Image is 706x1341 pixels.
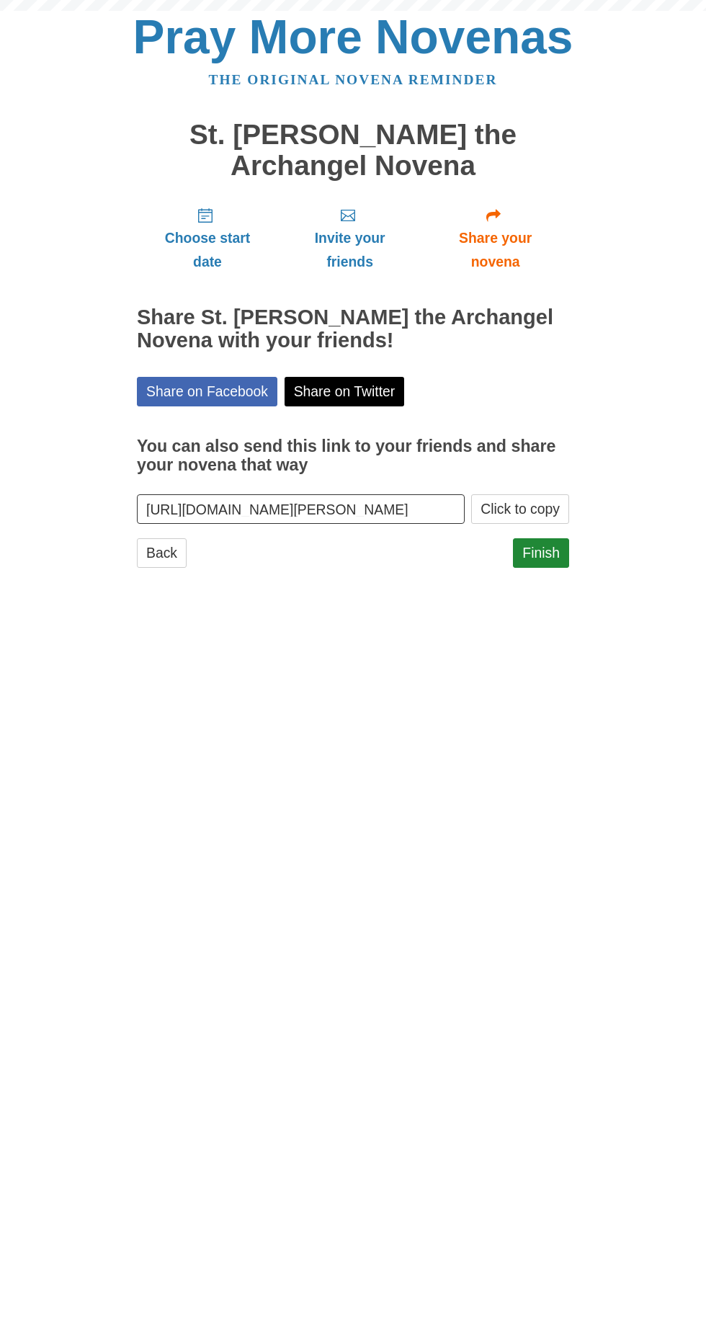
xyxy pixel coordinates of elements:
[133,10,573,63] a: Pray More Novenas
[278,195,421,281] a: Invite your friends
[137,437,569,474] h3: You can also send this link to your friends and share your novena that way
[137,538,187,568] a: Back
[209,72,498,87] a: The original novena reminder
[137,306,569,352] h2: Share St. [PERSON_NAME] the Archangel Novena with your friends!
[285,377,405,406] a: Share on Twitter
[151,226,264,274] span: Choose start date
[292,226,407,274] span: Invite your friends
[421,195,569,281] a: Share your novena
[471,494,569,524] button: Click to copy
[137,377,277,406] a: Share on Facebook
[436,226,555,274] span: Share your novena
[137,120,569,181] h1: St. [PERSON_NAME] the Archangel Novena
[137,195,278,281] a: Choose start date
[513,538,569,568] a: Finish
